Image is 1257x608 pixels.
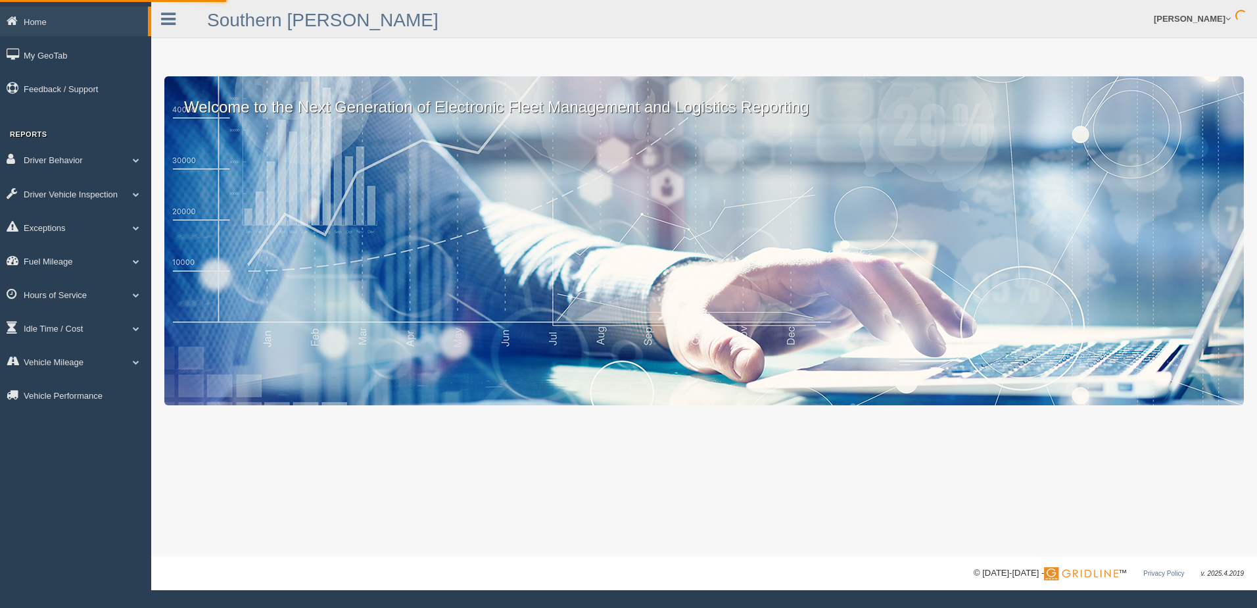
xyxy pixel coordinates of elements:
img: Gridline [1044,567,1118,580]
span: v. 2025.4.2019 [1201,570,1244,577]
p: Welcome to the Next Generation of Electronic Fleet Management and Logistics Reporting [164,76,1244,118]
a: Southern [PERSON_NAME] [207,10,439,30]
a: Privacy Policy [1143,570,1184,577]
div: © [DATE]-[DATE] - ™ [974,567,1244,580]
